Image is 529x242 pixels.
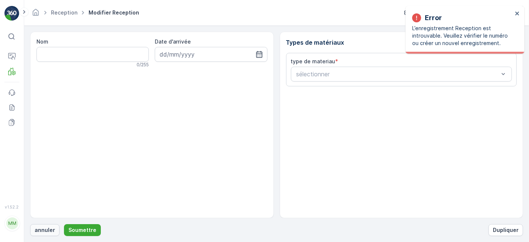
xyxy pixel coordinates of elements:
[515,10,520,17] button: close
[4,211,19,236] button: MM
[32,11,40,17] a: Page d'accueil
[425,13,442,23] p: Error
[488,224,523,236] button: Dupliquer
[412,25,513,47] p: L’enregistrement Reception est introuvable. Veuillez vérifier le numéro ou créer un nouvel enregi...
[155,38,191,45] label: Date d'arrivée
[137,62,149,68] p: 0 / 255
[296,70,499,79] p: sélectionner
[155,47,267,62] input: dd/mm/yyyy
[35,226,55,234] p: annuler
[493,226,519,234] p: Dupliquer
[6,217,18,229] div: MM
[291,58,336,64] label: type de materiau
[4,6,19,21] img: logo
[4,205,19,209] span: v 1.52.2
[87,9,141,16] span: Modifier Reception
[36,38,48,45] label: Nom
[30,224,60,236] button: annuler
[64,224,101,236] button: Soumettre
[286,38,517,47] p: Types de matériaux
[68,226,96,234] p: Soumettre
[51,9,77,16] a: Reception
